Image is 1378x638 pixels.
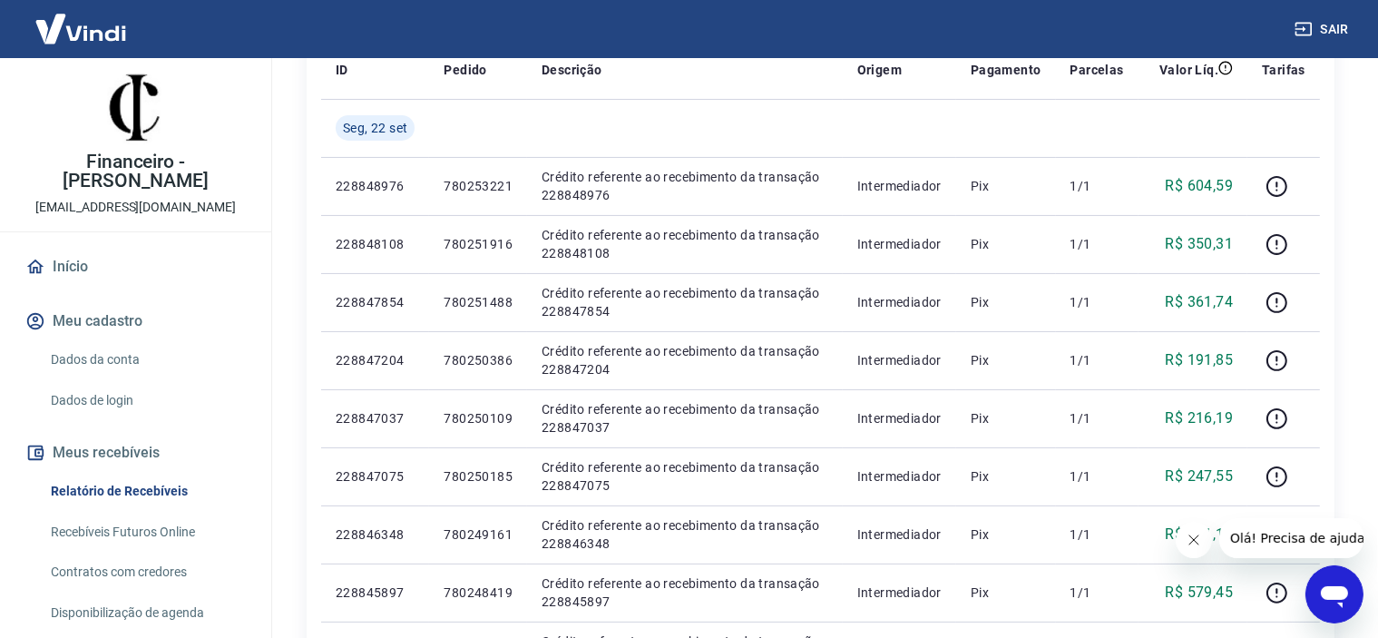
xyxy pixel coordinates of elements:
p: R$ 216,19 [1166,407,1234,429]
p: [EMAIL_ADDRESS][DOMAIN_NAME] [35,198,236,217]
p: R$ 350,31 [1166,233,1234,255]
p: 228847075 [336,467,415,486]
p: Pagamento [971,61,1041,79]
p: R$ 361,74 [1166,291,1234,313]
p: Intermediador [857,584,942,602]
img: c7f6c277-3e1a-459d-8a6e-e007bbcd6746.jpeg [100,73,172,145]
a: Dados da conta [44,341,249,378]
p: Intermediador [857,235,942,253]
p: 228848108 [336,235,415,253]
p: Intermediador [857,177,942,195]
p: 780250185 [444,467,513,486]
p: Crédito referente ao recebimento da transação 228847204 [542,342,828,378]
p: 228848976 [336,177,415,195]
p: Crédito referente ao recebimento da transação 228848108 [542,226,828,262]
p: Parcelas [1070,61,1124,79]
span: Olá! Precisa de ajuda? [11,13,152,27]
a: Recebíveis Futuros Online [44,514,249,551]
p: Intermediador [857,293,942,311]
p: R$ 579,45 [1166,582,1234,604]
p: Pix [971,351,1041,369]
a: Disponibilização de agenda [44,594,249,632]
a: Relatório de Recebíveis [44,473,249,510]
a: Dados de login [44,382,249,419]
p: 780250109 [444,409,513,427]
p: R$ 461,16 [1166,524,1234,545]
p: Pix [971,525,1041,544]
p: Intermediador [857,467,942,486]
p: Intermediador [857,525,942,544]
p: 228846348 [336,525,415,544]
iframe: Fechar mensagem [1176,522,1212,558]
p: 1/1 [1070,235,1124,253]
iframe: Botão para abrir a janela de mensagens [1305,565,1363,623]
p: 1/1 [1070,584,1124,602]
p: R$ 247,55 [1166,466,1234,487]
p: Pix [971,584,1041,602]
p: 780250386 [444,351,513,369]
p: 1/1 [1070,293,1124,311]
button: Meus recebíveis [22,433,249,473]
span: Seg, 22 set [343,119,407,137]
p: Crédito referente ao recebimento da transação 228847037 [542,400,828,437]
p: 228847204 [336,351,415,369]
p: Pix [971,235,1041,253]
p: 228847854 [336,293,415,311]
p: Pedido [444,61,486,79]
p: Financeiro - [PERSON_NAME] [15,152,257,191]
button: Meu cadastro [22,301,249,341]
img: Vindi [22,1,140,56]
p: Crédito referente ao recebimento da transação 228848976 [542,168,828,204]
p: Pix [971,293,1041,311]
p: R$ 604,59 [1166,175,1234,197]
p: Pix [971,177,1041,195]
p: Crédito referente ao recebimento da transação 228847075 [542,458,828,495]
p: 1/1 [1070,177,1124,195]
p: Pix [971,409,1041,427]
p: Tarifas [1262,61,1305,79]
p: 1/1 [1070,525,1124,544]
p: 1/1 [1070,467,1124,486]
p: 228847037 [336,409,415,427]
p: 780249161 [444,525,513,544]
p: R$ 191,85 [1166,349,1234,371]
p: Origem [857,61,902,79]
p: Valor Líq. [1159,61,1218,79]
p: Crédito referente ao recebimento da transação 228847854 [542,284,828,320]
p: Crédito referente ao recebimento da transação 228846348 [542,516,828,553]
a: Contratos com credores [44,554,249,591]
p: Intermediador [857,351,942,369]
p: 228845897 [336,584,415,602]
p: Intermediador [857,409,942,427]
p: 780251488 [444,293,513,311]
iframe: Mensagem da empresa [1219,518,1363,558]
p: Pix [971,467,1041,486]
p: 780251916 [444,235,513,253]
p: 780248419 [444,584,513,602]
a: Início [22,247,249,287]
p: 1/1 [1070,409,1124,427]
p: 1/1 [1070,351,1124,369]
p: Crédito referente ao recebimento da transação 228845897 [542,574,828,611]
p: 780253221 [444,177,513,195]
p: ID [336,61,348,79]
p: Descrição [542,61,602,79]
button: Sair [1291,13,1356,46]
